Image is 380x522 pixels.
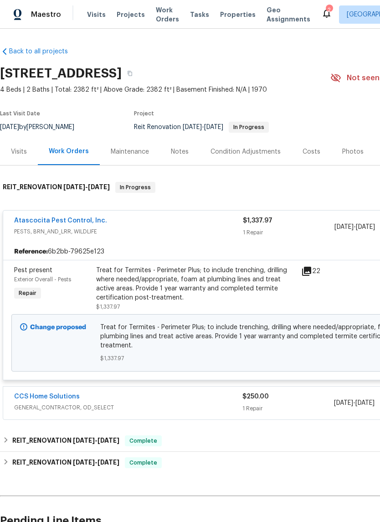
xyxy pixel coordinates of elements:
[334,224,354,230] span: [DATE]
[122,65,138,82] button: Copy Address
[204,124,223,130] span: [DATE]
[14,403,242,412] span: GENERAL_CONTRACTOR, OD_SELECT
[14,267,52,274] span: Pest present
[126,458,161,467] span: Complete
[14,247,48,256] b: Reference:
[326,5,332,15] div: 2
[73,459,119,465] span: -
[220,10,256,19] span: Properties
[230,124,268,130] span: In Progress
[117,10,145,19] span: Projects
[73,437,95,444] span: [DATE]
[96,304,120,310] span: $1,337.97
[14,277,71,282] span: Exterior Overall - Pests
[334,398,375,408] span: -
[11,147,27,156] div: Visits
[31,10,61,19] span: Maestro
[14,227,243,236] span: PESTS, BRN_AND_LRR, WILDLIFE
[63,184,85,190] span: [DATE]
[183,124,223,130] span: -
[134,111,154,116] span: Project
[171,147,189,156] div: Notes
[334,400,353,406] span: [DATE]
[12,435,119,446] h6: REIT_RENOVATION
[116,183,154,192] span: In Progress
[14,393,80,400] a: CCS Home Solutions
[111,147,149,156] div: Maintenance
[303,147,320,156] div: Costs
[63,184,110,190] span: -
[267,5,310,24] span: Geo Assignments
[3,182,110,193] h6: REIT_RENOVATION
[73,459,95,465] span: [DATE]
[334,222,375,232] span: -
[15,289,40,298] span: Repair
[134,124,269,130] span: Reit Renovation
[243,217,272,224] span: $1,337.97
[243,228,334,237] div: 1 Repair
[88,184,110,190] span: [DATE]
[12,457,119,468] h6: REIT_RENOVATION
[30,324,86,331] b: Change proposed
[342,147,364,156] div: Photos
[356,224,375,230] span: [DATE]
[355,400,375,406] span: [DATE]
[96,266,296,302] div: Treat for Termites - Perimeter Plus; to include trenching, drilling where needed/appropriate, foa...
[190,11,209,18] span: Tasks
[87,10,106,19] span: Visits
[98,437,119,444] span: [DATE]
[73,437,119,444] span: -
[98,459,119,465] span: [DATE]
[211,147,281,156] div: Condition Adjustments
[49,147,89,156] div: Work Orders
[156,5,179,24] span: Work Orders
[14,217,107,224] a: Atascocita Pest Control, Inc.
[242,393,269,400] span: $250.00
[126,436,161,445] span: Complete
[301,266,337,277] div: 22
[183,124,202,130] span: [DATE]
[242,404,334,413] div: 1 Repair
